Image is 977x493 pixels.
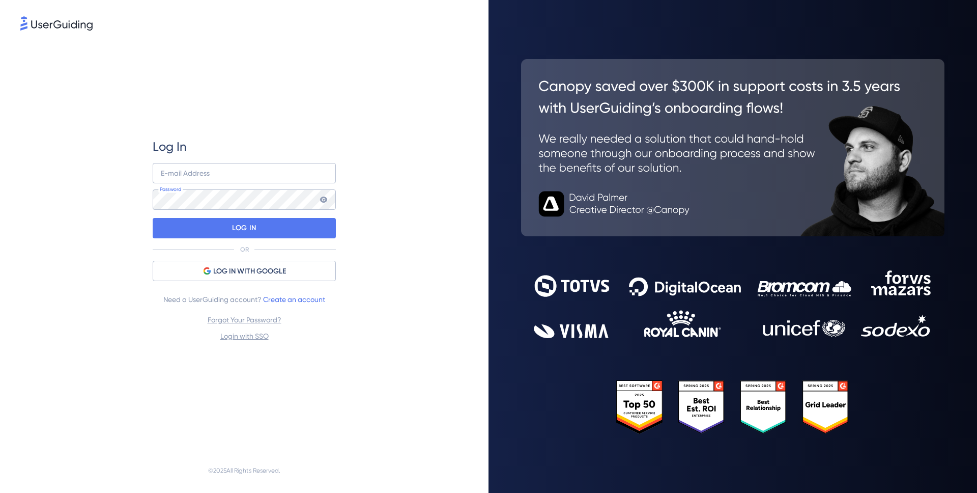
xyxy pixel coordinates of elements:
img: 8faab4ba6bc7696a72372aa768b0286c.svg [20,16,93,31]
p: OR [240,245,249,254]
input: example@company.com [153,163,336,183]
img: 26c0aa7c25a843aed4baddd2b5e0fa68.svg [521,59,944,236]
img: 9302ce2ac39453076f5bc0f2f2ca889b.svg [534,270,932,338]
a: Login with SSO [220,332,269,340]
span: Need a UserGuiding account? [163,293,325,306]
p: LOG IN [232,220,256,236]
span: Log In [153,139,187,155]
span: © 2025 All Rights Reserved. [208,464,280,477]
span: LOG IN WITH GOOGLE [213,265,286,278]
a: Forgot Your Password? [208,316,281,324]
img: 25303e33045975176eb484905ab012ff.svg [616,380,849,434]
a: Create an account [263,295,325,304]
